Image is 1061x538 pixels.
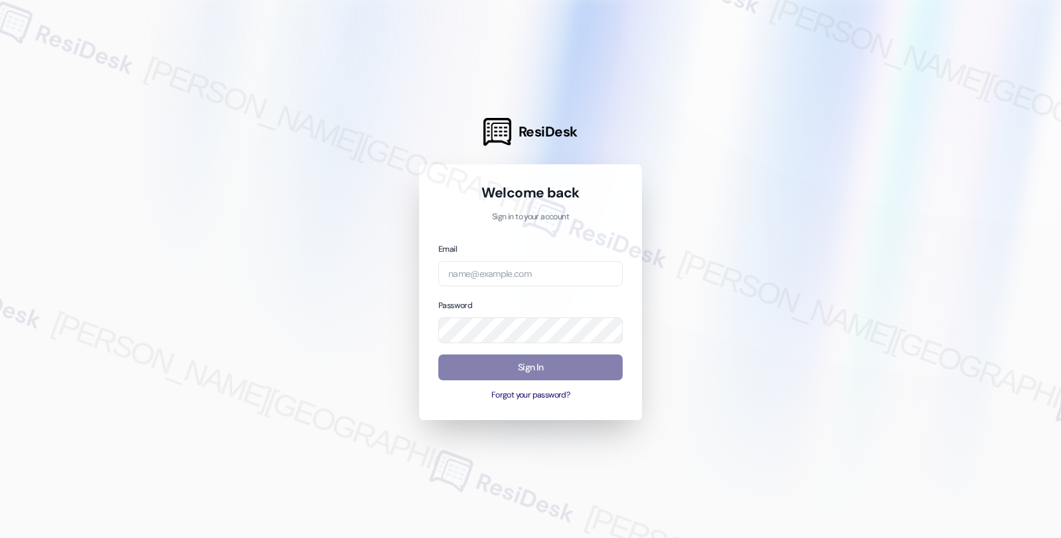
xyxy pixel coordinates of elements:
[438,390,623,402] button: Forgot your password?
[438,211,623,223] p: Sign in to your account
[438,354,623,380] button: Sign In
[438,261,623,287] input: name@example.com
[438,184,623,202] h1: Welcome back
[438,244,457,254] label: Email
[519,123,578,141] span: ResiDesk
[438,300,472,311] label: Password
[483,118,511,146] img: ResiDesk Logo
